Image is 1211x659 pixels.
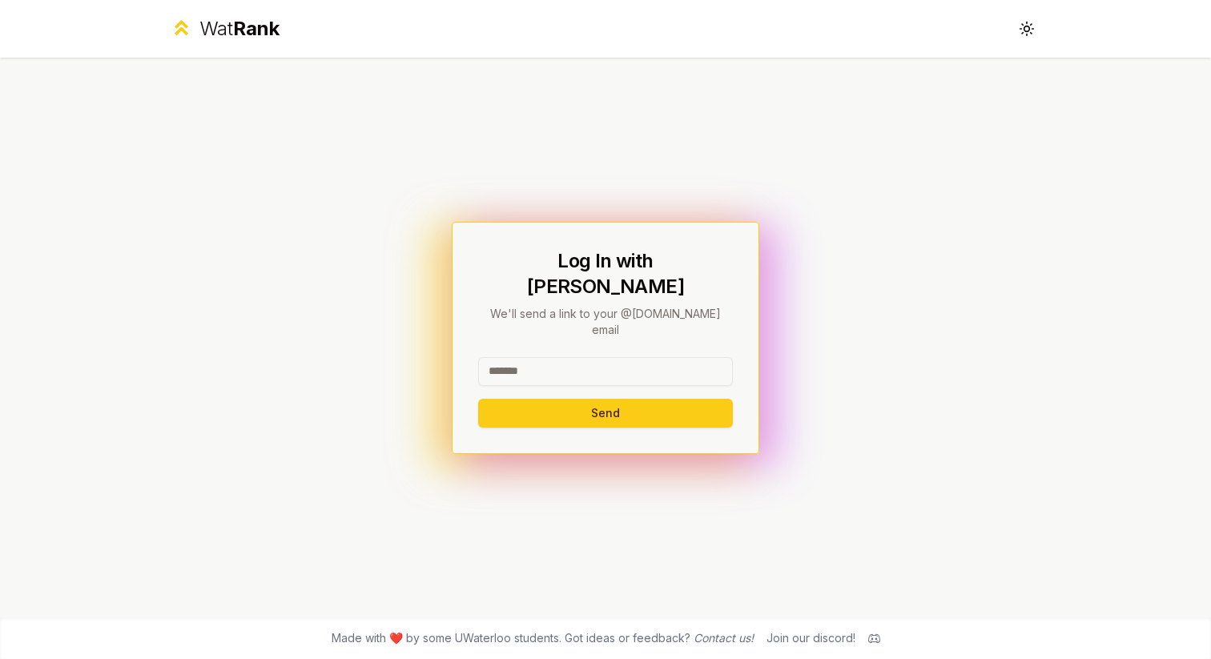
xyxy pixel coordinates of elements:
a: WatRank [170,16,280,42]
p: We'll send a link to your @[DOMAIN_NAME] email [478,306,733,338]
h1: Log In with [PERSON_NAME] [478,248,733,299]
div: Wat [199,16,280,42]
div: Join our discord! [766,630,855,646]
span: Rank [233,17,280,40]
a: Contact us! [694,631,754,645]
span: Made with ❤️ by some UWaterloo students. Got ideas or feedback? [332,630,754,646]
button: Send [478,399,733,428]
